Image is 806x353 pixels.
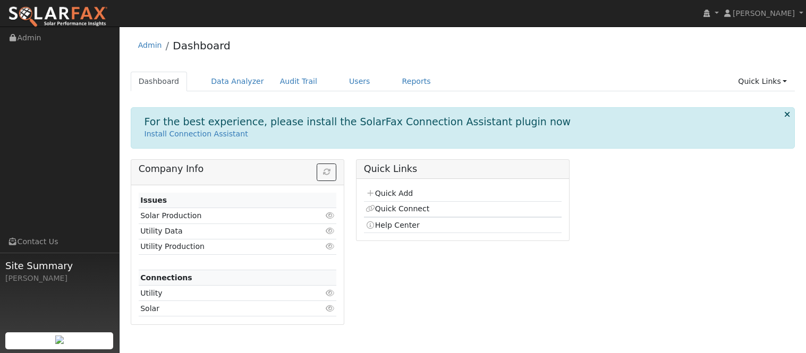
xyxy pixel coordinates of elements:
[272,72,325,91] a: Audit Trail
[139,163,337,175] h5: Company Info
[394,72,439,91] a: Reports
[325,305,335,312] i: Click to view
[139,239,305,254] td: Utility Production
[139,208,305,223] td: Solar Production
[733,9,795,18] span: [PERSON_NAME]
[5,273,114,284] div: [PERSON_NAME]
[366,221,420,229] a: Help Center
[730,72,795,91] a: Quick Links
[55,335,64,344] img: retrieve
[341,72,378,91] a: Users
[325,212,335,219] i: Click to view
[5,259,114,273] span: Site Summary
[325,289,335,297] i: Click to view
[140,273,192,282] strong: Connections
[8,6,108,28] img: SolarFax
[145,116,571,128] h1: For the best experience, please install the SolarFax Connection Assistant plugin now
[325,243,335,250] i: Click to view
[325,227,335,235] i: Click to view
[139,223,305,239] td: Utility Data
[138,41,162,49] a: Admin
[364,163,562,175] h5: Quick Links
[131,72,188,91] a: Dashboard
[203,72,272,91] a: Data Analyzer
[139,301,305,316] td: Solar
[366,189,413,197] a: Quick Add
[173,39,231,52] a: Dashboard
[145,130,248,138] a: Install Connection Assistant
[140,196,167,204] strong: Issues
[139,286,305,301] td: Utility
[366,204,429,213] a: Quick Connect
